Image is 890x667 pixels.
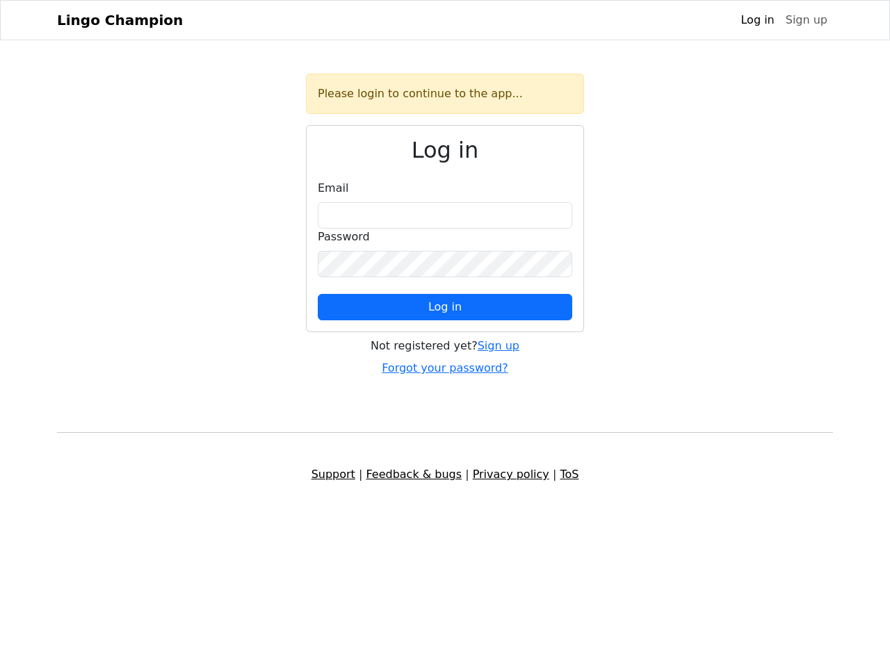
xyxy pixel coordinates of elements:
div: Please login to continue to the app... [306,74,584,114]
a: ToS [560,468,578,481]
a: Privacy policy [473,468,549,481]
a: Sign up [780,6,833,34]
a: Feedback & bugs [366,468,462,481]
div: Not registered yet? [306,338,584,354]
label: Email [318,180,348,197]
div: | | | [49,466,841,483]
a: Sign up [478,339,519,352]
button: Log in [318,294,572,320]
h2: Log in [318,137,572,163]
a: Log in [735,6,779,34]
label: Password [318,229,370,245]
a: Forgot your password? [382,361,508,374]
a: Support [311,468,355,481]
span: Log in [428,300,462,313]
a: Lingo Champion [57,6,183,34]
